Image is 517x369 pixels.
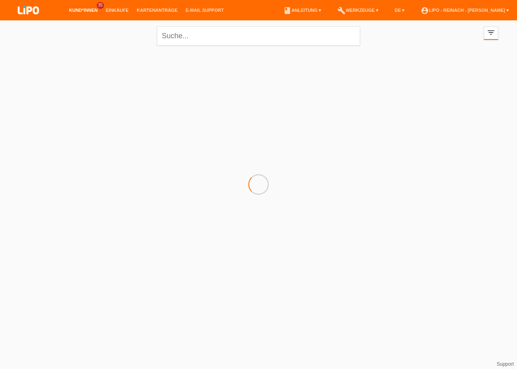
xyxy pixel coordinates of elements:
[487,28,495,37] i: filter_list
[182,8,228,13] a: E-Mail Support
[421,7,429,15] i: account_circle
[102,8,133,13] a: Einkäufe
[65,8,102,13] a: Kund*innen
[97,2,104,9] span: 35
[333,8,382,13] a: buildWerkzeuge ▾
[133,8,182,13] a: Kartenanträge
[391,8,408,13] a: DE ▾
[279,8,325,13] a: bookAnleitung ▾
[8,17,49,23] a: LIPO pay
[417,8,513,13] a: account_circleLIPO - Reinach - [PERSON_NAME] ▾
[157,26,360,46] input: Suche...
[283,7,291,15] i: book
[497,361,514,367] a: Support
[337,7,345,15] i: build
